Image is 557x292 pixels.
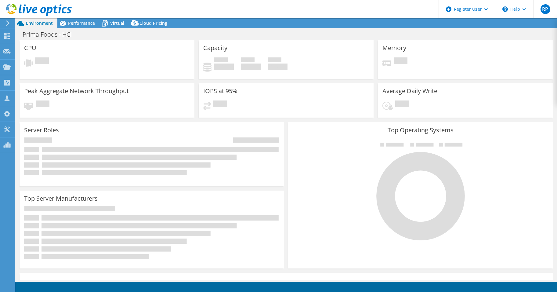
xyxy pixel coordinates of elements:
[213,100,227,109] span: Pending
[541,4,550,14] span: RP
[268,57,281,64] span: Total
[20,31,81,38] h1: Prima Foods - HCI
[241,64,261,70] h4: 0 GiB
[293,127,548,133] h3: Top Operating Systems
[24,88,129,94] h3: Peak Aggregate Network Throughput
[24,195,98,202] h3: Top Server Manufacturers
[35,57,49,66] span: Pending
[395,100,409,109] span: Pending
[394,57,407,66] span: Pending
[26,20,53,26] span: Environment
[36,100,49,109] span: Pending
[214,57,228,64] span: Used
[68,20,95,26] span: Performance
[139,20,167,26] span: Cloud Pricing
[268,64,288,70] h4: 0 GiB
[382,45,406,51] h3: Memory
[502,6,508,12] svg: \n
[24,127,59,133] h3: Server Roles
[203,45,227,51] h3: Capacity
[214,64,234,70] h4: 0 GiB
[24,45,36,51] h3: CPU
[241,57,255,64] span: Free
[382,88,437,94] h3: Average Daily Write
[203,88,237,94] h3: IOPS at 95%
[110,20,124,26] span: Virtual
